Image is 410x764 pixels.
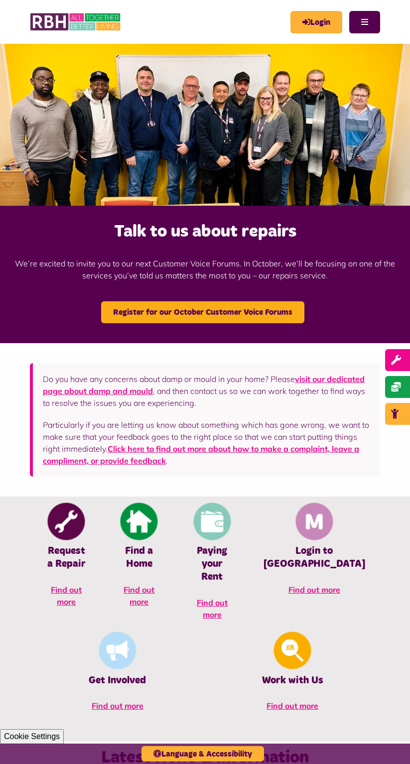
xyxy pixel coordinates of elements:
span: Find out more [267,701,318,711]
h4: Find a Home [118,544,160,570]
a: Find A Home Find a Home Find out more [103,502,175,618]
img: Report Repair [48,503,85,540]
img: Looking For A Job [274,632,311,669]
a: Report Repair Request a Repair Find out more [30,502,103,618]
img: Pay Rent [193,503,231,540]
span: Find out more [51,585,82,607]
a: MyRBH [290,11,342,33]
p: Particularly if you are letting us know about something which has gone wrong, we want to make sur... [43,419,370,467]
img: Membership And Mutuality [295,503,333,540]
h4: Login to [GEOGRAPHIC_DATA] [264,544,365,570]
img: Find A Home [121,503,158,540]
a: Get Involved Get Involved Find out more [30,631,205,722]
button: Language & Accessibility [141,746,264,762]
span: Find out more [197,598,228,620]
a: Membership And Mutuality Login to [GEOGRAPHIC_DATA] Find out more [249,502,380,606]
a: visit our dedicated page about damp and mould [43,374,365,396]
button: Navigation [349,11,380,33]
h4: Get Involved [45,674,190,687]
p: We’re excited to invite you to our next Customer Voice Forums. In October, we’ll be focusing on o... [5,243,405,296]
img: Get Involved [99,632,136,669]
p: Do you have any concerns about damp or mould in your home? Please , and then contact us so we can... [43,373,370,409]
span: Find out more [288,585,340,595]
span: Find out more [92,701,143,711]
img: RBH [30,10,122,34]
a: Register for our October Customer Voice Forums [101,301,304,323]
span: Find out more [124,585,154,607]
h2: Talk to us about repairs [5,221,405,243]
a: Click here to find out more about how to make a complaint, leave a compliment, or provide feedback [43,444,359,466]
a: Pay Rent Paying your Rent Find out more [176,502,249,631]
a: Looking For A Job Work with Us Find out more [205,631,381,722]
h4: Work with Us [220,674,366,687]
h4: Request a Repair [45,544,88,570]
h4: Paying your Rent [191,544,234,583]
